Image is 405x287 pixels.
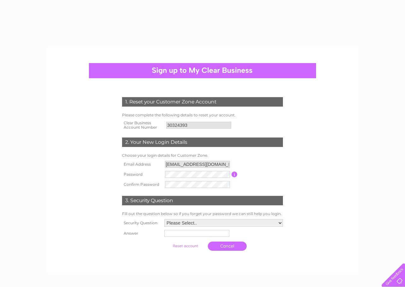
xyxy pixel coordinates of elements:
[120,111,285,119] td: Please complete the following details to reset your account.
[208,242,247,251] a: Cancel
[122,196,283,205] div: 3. Security Question
[122,97,283,107] div: 1. Reset your Customer Zone Account
[120,169,163,179] th: Password
[166,242,205,250] input: Submit
[120,119,165,132] th: Clear Business Account Number
[120,179,163,190] th: Confirm Password
[232,172,238,177] input: Information
[120,228,163,238] th: Answer
[120,210,285,218] td: Fill out the question below so if you forget your password we can still help you login.
[120,152,285,159] td: Choose your login details for Customer Zone.
[120,218,163,228] th: Security Question
[122,138,283,147] div: 2. Your New Login Details
[120,159,163,169] th: Email Address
